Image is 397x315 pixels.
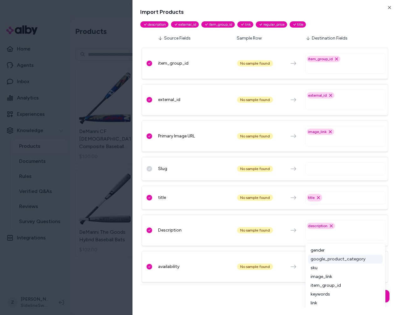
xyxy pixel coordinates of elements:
[158,195,233,201] div: title
[308,290,383,299] div: keywords
[256,21,287,28] span: regular_price
[201,21,235,28] span: item_group_id
[237,35,302,41] div: Sample Row
[308,299,383,307] div: link
[308,255,383,264] div: google_product_category
[237,60,273,67] div: No sample found
[237,227,273,233] div: No sample found
[158,60,233,67] div: item_group_id
[328,129,333,134] button: Remove image_link option
[308,246,383,255] div: gender
[158,35,233,41] div: Source Fields
[158,227,233,233] div: Description
[237,264,273,270] div: No sample found
[308,281,383,290] div: item_group_id
[308,56,333,61] span: item_group_id
[316,195,321,200] button: Remove title option
[158,166,233,172] div: Slug
[306,35,386,41] div: Destination Fields
[308,93,327,98] span: external_id
[308,195,315,200] span: title
[237,166,273,172] div: No sample found
[158,97,233,103] div: external_id
[308,272,383,281] div: image_link
[290,21,306,28] span: title
[334,56,339,61] button: Remove item_group_id option
[237,97,273,103] div: No sample found
[308,264,383,272] div: sku
[158,264,233,270] div: availability
[158,133,233,139] div: Primary Image URL
[237,195,273,201] div: No sample found
[308,223,327,228] span: description
[329,223,334,228] button: Remove description option
[171,21,199,28] span: external_id
[237,21,253,28] span: link
[328,93,333,98] button: Remove external_id option
[237,133,273,139] div: No sample found
[140,21,168,28] span: description
[140,8,389,16] h2: Import Products
[308,129,327,134] span: image_link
